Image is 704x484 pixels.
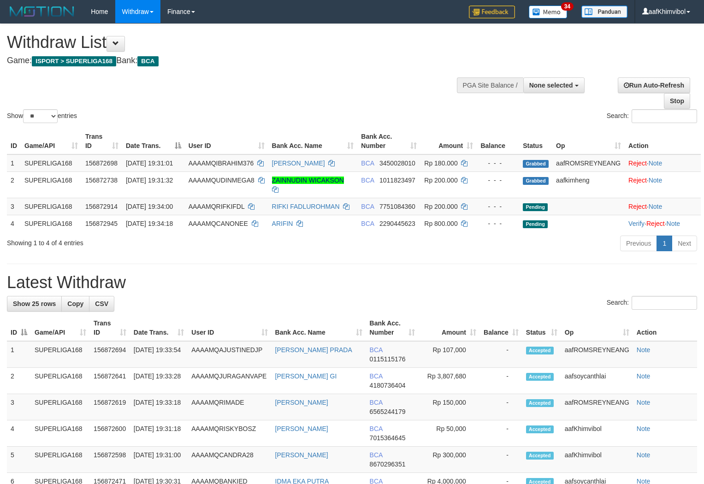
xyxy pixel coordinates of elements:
[272,315,366,341] th: Bank Acc. Name: activate to sort column ascending
[361,203,374,210] span: BCA
[275,451,328,459] a: [PERSON_NAME]
[620,236,657,251] a: Previous
[90,315,130,341] th: Trans ID: activate to sort column ascending
[7,341,31,368] td: 1
[480,219,515,228] div: - - -
[561,420,633,447] td: aafKhimvibol
[419,447,479,473] td: Rp 300,000
[189,220,248,227] span: AAAAMQCANONEE
[646,220,665,227] a: Reject
[67,300,83,307] span: Copy
[126,177,173,184] span: [DATE] 19:31:32
[126,159,173,167] span: [DATE] 19:31:01
[561,447,633,473] td: aafKhimvibol
[370,355,406,363] span: Copy 0115115176 to clipboard
[607,109,697,123] label: Search:
[185,128,268,154] th: User ID: activate to sort column ascending
[628,177,647,184] a: Reject
[370,382,406,389] span: Copy 4180736404 to clipboard
[480,202,515,211] div: - - -
[130,447,188,473] td: [DATE] 19:31:00
[657,236,672,251] a: 1
[637,451,651,459] a: Note
[526,425,554,433] span: Accepted
[7,33,460,52] h1: Withdraw List
[130,341,188,368] td: [DATE] 19:33:54
[31,394,90,420] td: SUPERLIGA168
[188,368,271,394] td: AAAAMQJURAGANVAPE
[480,315,522,341] th: Balance: activate to sort column ascending
[625,154,701,172] td: ·
[21,154,82,172] td: SUPERLIGA168
[480,341,522,368] td: -
[130,420,188,447] td: [DATE] 19:31:18
[379,220,415,227] span: Copy 2290445623 to clipboard
[32,56,116,66] span: ISPORT > SUPERLIGA168
[457,77,523,93] div: PGA Site Balance /
[188,315,271,341] th: User ID: activate to sort column ascending
[21,171,82,198] td: SUPERLIGA168
[357,128,420,154] th: Bank Acc. Number: activate to sort column ascending
[31,447,90,473] td: SUPERLIGA168
[7,215,21,232] td: 4
[275,372,337,380] a: [PERSON_NAME] GI
[13,300,56,307] span: Show 25 rows
[85,177,118,184] span: 156872738
[419,394,479,420] td: Rp 150,000
[7,198,21,215] td: 3
[379,177,415,184] span: Copy 1011823497 to clipboard
[85,159,118,167] span: 156872698
[649,203,663,210] a: Note
[7,394,31,420] td: 3
[89,296,114,312] a: CSV
[370,451,383,459] span: BCA
[275,425,328,432] a: [PERSON_NAME]
[130,315,188,341] th: Date Trans.: activate to sort column ascending
[632,296,697,310] input: Search:
[649,177,663,184] a: Note
[82,128,122,154] th: Trans ID: activate to sort column ascending
[126,220,173,227] span: [DATE] 19:34:18
[522,315,561,341] th: Status: activate to sort column ascending
[529,6,568,18] img: Button%20Memo.svg
[275,399,328,406] a: [PERSON_NAME]
[480,159,515,168] div: - - -
[618,77,690,93] a: Run Auto-Refresh
[31,341,90,368] td: SUPERLIGA168
[361,220,374,227] span: BCA
[90,420,130,447] td: 156872600
[23,109,58,123] select: Showentries
[370,372,383,380] span: BCA
[526,452,554,460] span: Accepted
[607,296,697,310] label: Search:
[552,128,625,154] th: Op: activate to sort column ascending
[272,203,340,210] a: RIFKI FADLUROHMAN
[189,203,245,210] span: AAAAMQRIFKIFDL
[480,447,522,473] td: -
[275,346,352,354] a: [PERSON_NAME] PRADA
[21,198,82,215] td: SUPERLIGA168
[122,128,185,154] th: Date Trans.: activate to sort column descending
[637,425,651,432] a: Note
[90,368,130,394] td: 156872641
[7,296,62,312] a: Show 25 rows
[419,315,479,341] th: Amount: activate to sort column ascending
[370,346,383,354] span: BCA
[625,128,701,154] th: Action
[672,236,697,251] a: Next
[95,300,108,307] span: CSV
[188,394,271,420] td: AAAAMQRIMADE
[523,77,585,93] button: None selected
[188,447,271,473] td: AAAAMQCANDRA28
[189,177,254,184] span: AAAAMQUDINMEGA8
[189,159,254,167] span: AAAAMQIBRAHIM376
[523,177,549,185] span: Grabbed
[7,235,286,248] div: Showing 1 to 4 of 4 entries
[424,159,457,167] span: Rp 180.000
[21,215,82,232] td: SUPERLIGA168
[272,159,325,167] a: [PERSON_NAME]
[649,159,663,167] a: Note
[85,203,118,210] span: 156872914
[130,394,188,420] td: [DATE] 19:33:18
[480,176,515,185] div: - - -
